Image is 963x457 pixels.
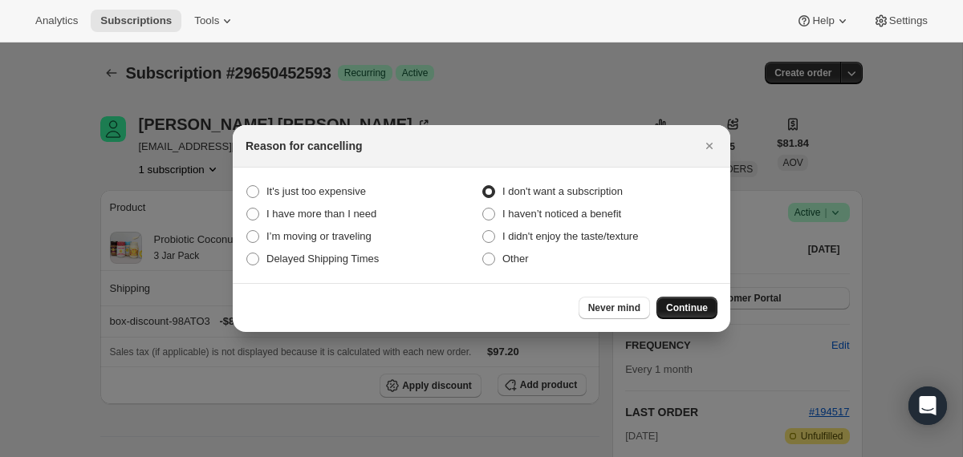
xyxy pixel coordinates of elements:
span: Delayed Shipping Times [266,253,379,265]
span: Analytics [35,14,78,27]
button: Tools [185,10,245,32]
button: Close [698,135,721,157]
button: Analytics [26,10,87,32]
span: I didn't enjoy the taste/texture [502,230,638,242]
button: Continue [656,297,717,319]
span: Tools [194,14,219,27]
span: I don't want a subscription [502,185,623,197]
span: It's just too expensive [266,185,366,197]
span: Never mind [588,301,640,314]
button: Help [786,10,859,32]
span: Subscriptions [100,14,172,27]
span: Settings [889,14,928,27]
div: Open Intercom Messenger [908,386,947,425]
span: I haven’t noticed a benefit [502,208,621,220]
h2: Reason for cancelling [246,138,362,154]
span: Continue [666,301,708,314]
button: Settings [863,10,937,32]
button: Subscriptions [91,10,181,32]
span: Other [502,253,529,265]
span: I have more than I need [266,208,376,220]
button: Never mind [579,297,650,319]
span: Help [812,14,834,27]
span: I’m moving or traveling [266,230,372,242]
